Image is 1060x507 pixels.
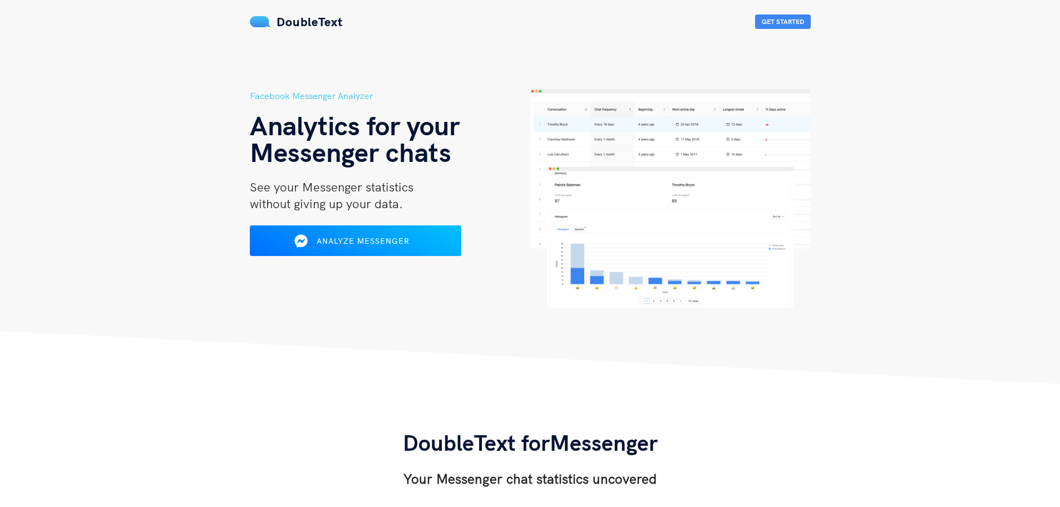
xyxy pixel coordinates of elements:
h5: Facebook Messenger Analyzer [250,89,530,103]
img: mS3x8y1f88AAAAABJRU5ErkJggg== [250,16,271,27]
h3: Your Messenger chat statistics uncovered [403,470,658,488]
span: Analyze Messenger [317,236,410,246]
button: Analyze Messenger [250,225,461,256]
a: DoubleText [250,14,343,29]
span: DoubleText [277,14,343,29]
span: See your Messenger statistics [250,179,413,195]
span: without giving up your data. [250,196,403,211]
span: DoubleText for Messenger [403,429,658,456]
span: Analytics for your [250,109,460,142]
span: Messenger chats [250,135,451,169]
a: Analyze Messenger [250,240,461,250]
button: Get Started [755,14,811,29]
img: hero [530,89,811,308]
